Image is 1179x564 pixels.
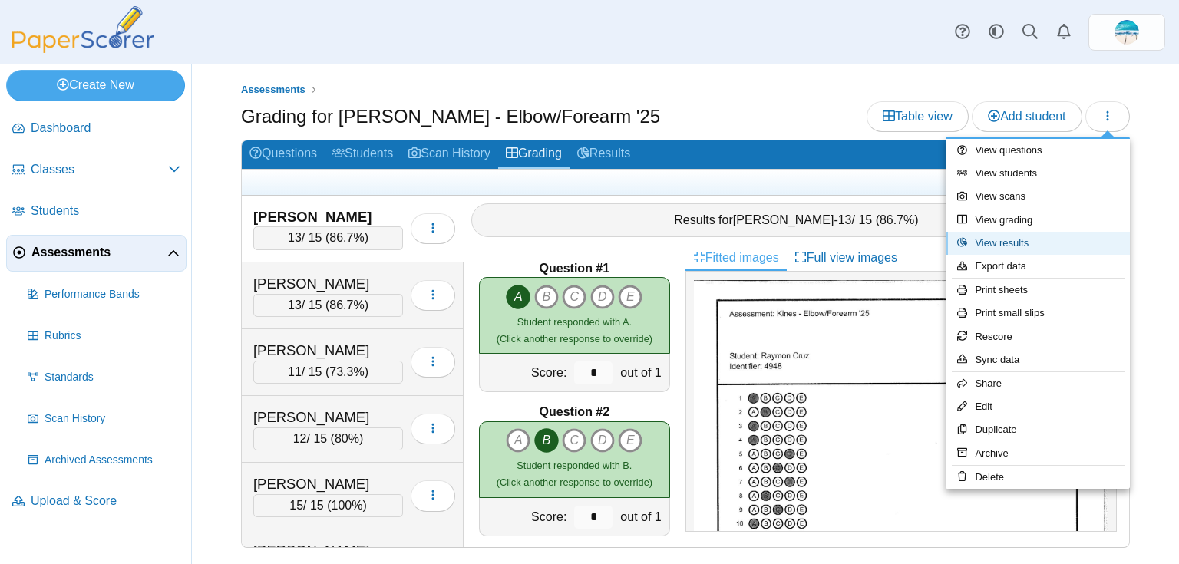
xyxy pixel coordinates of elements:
[253,226,403,249] div: / 15 ( )
[883,110,953,123] span: Table view
[618,285,642,309] i: E
[332,499,363,512] span: 100%
[685,245,787,271] a: Fitted images
[45,328,180,344] span: Rubrics
[21,359,187,396] a: Standards
[253,427,403,450] div: / 15 ( )
[253,294,403,317] div: / 15 ( )
[1115,20,1139,45] span: Chrissy Greenberg
[946,255,1130,278] a: Export data
[329,298,364,312] span: 86.7%
[6,193,187,230] a: Students
[506,428,530,453] i: A
[534,285,559,309] i: B
[21,318,187,355] a: Rubrics
[253,361,403,384] div: / 15 ( )
[562,285,586,309] i: C
[616,498,669,536] div: out of 1
[21,401,187,437] a: Scan History
[242,140,325,169] a: Questions
[946,442,1130,465] a: Archive
[293,432,307,445] span: 12
[288,298,302,312] span: 13
[517,460,632,471] span: Student responded with B.
[506,285,530,309] i: A
[253,494,403,517] div: / 15 ( )
[31,161,168,178] span: Classes
[253,474,403,494] div: [PERSON_NAME]
[253,341,403,361] div: [PERSON_NAME]
[241,84,305,95] span: Assessments
[946,162,1130,185] a: View students
[45,453,180,468] span: Archived Assessments
[31,493,180,510] span: Upload & Score
[31,120,180,137] span: Dashboard
[288,365,302,378] span: 11
[972,101,1082,132] a: Add student
[471,203,1121,237] div: Results for - / 15 ( )
[590,428,615,453] i: D
[1047,15,1081,49] a: Alerts
[867,101,969,132] a: Table view
[289,499,303,512] span: 15
[6,110,187,147] a: Dashboard
[946,466,1130,489] a: Delete
[787,245,905,271] a: Full view images
[6,235,187,272] a: Assessments
[946,325,1130,348] a: Rescore
[253,274,403,294] div: [PERSON_NAME]
[517,316,632,328] span: Student responded with A.
[498,140,570,169] a: Grading
[1115,20,1139,45] img: ps.H1yuw66FtyTk4FxR
[562,428,586,453] i: C
[237,81,309,100] a: Assessments
[45,411,180,427] span: Scan History
[988,110,1065,123] span: Add student
[497,460,652,488] small: (Click another response to override)
[6,152,187,189] a: Classes
[880,213,914,226] span: 86.7%
[618,428,642,453] i: E
[6,6,160,53] img: PaperScorer
[480,498,570,536] div: Score:
[21,276,187,313] a: Performance Bands
[253,541,403,561] div: [PERSON_NAME]
[335,432,359,445] span: 80%
[590,285,615,309] i: D
[253,207,403,227] div: [PERSON_NAME]
[946,209,1130,232] a: View grading
[31,244,167,261] span: Assessments
[253,407,403,427] div: [PERSON_NAME]
[329,365,364,378] span: 73.3%
[733,213,834,226] span: [PERSON_NAME]
[946,348,1130,371] a: Sync data
[616,354,669,391] div: out of 1
[45,287,180,302] span: Performance Bands
[21,442,187,479] a: Archived Assessments
[540,404,610,421] b: Question #2
[946,395,1130,418] a: Edit
[946,372,1130,395] a: Share
[6,70,185,101] a: Create New
[534,428,559,453] i: B
[570,140,638,169] a: Results
[45,370,180,385] span: Standards
[946,232,1130,255] a: View results
[480,354,570,391] div: Score:
[401,140,498,169] a: Scan History
[946,139,1130,162] a: View questions
[31,203,180,219] span: Students
[838,213,852,226] span: 13
[329,231,364,244] span: 86.7%
[497,316,652,345] small: (Click another response to override)
[540,260,610,277] b: Question #1
[288,231,302,244] span: 13
[241,104,660,130] h1: Grading for [PERSON_NAME] - Elbow/Forearm '25
[1088,14,1165,51] a: ps.H1yuw66FtyTk4FxR
[325,140,401,169] a: Students
[946,302,1130,325] a: Print small slips
[6,483,187,520] a: Upload & Score
[946,279,1130,302] a: Print sheets
[946,185,1130,208] a: View scans
[6,42,160,55] a: PaperScorer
